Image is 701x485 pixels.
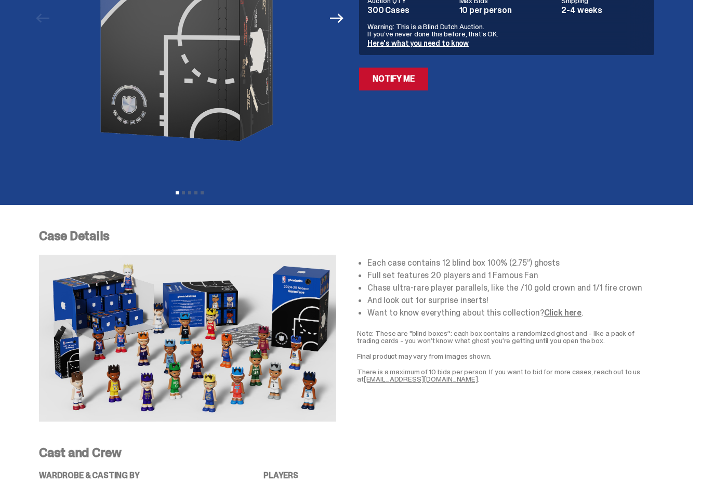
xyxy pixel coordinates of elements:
[39,230,654,242] p: Case Details
[39,471,234,480] p: WARDROBE & CASTING BY
[359,68,428,90] a: Notify Me
[325,7,348,30] button: Next
[182,191,185,194] button: View slide 2
[367,259,654,267] li: Each case contains 12 blind box 100% (2.75”) ghosts
[201,191,204,194] button: View slide 5
[39,447,654,459] p: Cast and Crew
[459,6,555,15] dd: 10 per person
[188,191,191,194] button: View slide 3
[357,352,654,360] p: Final product may vary from images shown.
[39,255,336,422] img: NBA-Case-Details.png
[357,368,654,383] p: There is a maximum of 10 bids per person. If you want to bid for more cases, reach out to us at .
[367,296,654,305] li: And look out for surprise inserts!
[364,374,478,384] a: [EMAIL_ADDRESS][DOMAIN_NAME]
[176,191,179,194] button: View slide 1
[194,191,197,194] button: View slide 4
[544,307,581,318] a: Click here
[367,284,654,292] li: Chase ultra-rare player parallels, like the /10 gold crown and 1/1 fire crown
[367,38,469,48] a: Here's what you need to know
[367,23,646,37] p: Warning: This is a Blind Dutch Auction. If you’ve never done this before, that’s OK.
[367,309,654,317] li: Want to know everything about this collection? .
[367,271,654,280] li: Full set features 20 players and 1 Famous Fan
[561,6,646,15] dd: 2-4 weeks
[367,6,453,15] dd: 300 Cases
[357,330,654,344] p: Note: These are "blind boxes”: each box contains a randomized ghost and - like a pack of trading ...
[263,471,654,480] p: PLAYERS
